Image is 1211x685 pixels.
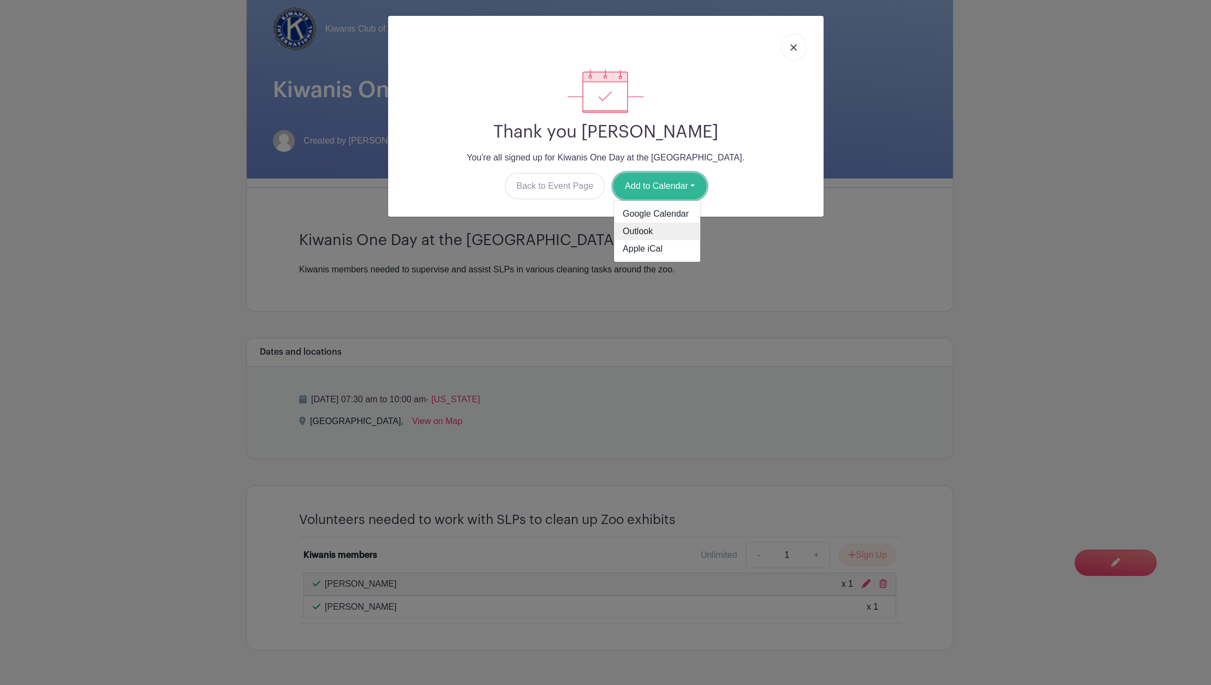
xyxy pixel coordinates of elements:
[790,44,797,51] img: close_button-5f87c8562297e5c2d7936805f587ecaba9071eb48480494691a3f1689db116b3.svg
[613,173,706,199] button: Add to Calendar
[614,240,700,258] a: Apple iCal
[568,69,643,113] img: signup_complete-c468d5dda3e2740ee63a24cb0ba0d3ce5d8a4ecd24259e683200fb1569d990c8.svg
[397,122,815,142] h2: Thank you [PERSON_NAME]
[614,205,700,223] a: Google Calendar
[397,151,815,164] p: You're all signed up for Kiwanis One Day at the [GEOGRAPHIC_DATA].
[505,173,605,199] a: Back to Event Page
[614,223,700,240] a: Outlook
